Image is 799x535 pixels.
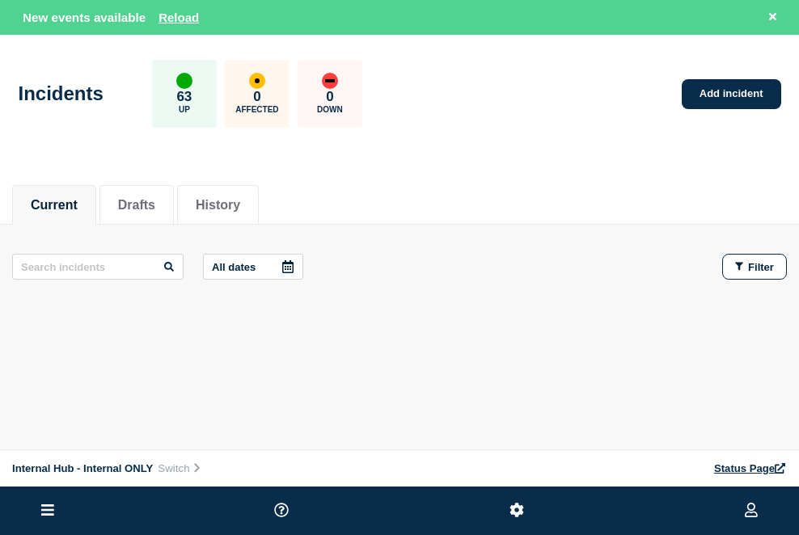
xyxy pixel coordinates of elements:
[212,261,256,273] p: All dates
[253,89,260,105] p: 0
[317,105,343,114] p: Down
[12,254,184,280] input: Search incidents
[322,73,338,89] div: down
[153,461,207,475] button: Switch
[196,198,240,213] button: History
[118,198,155,213] button: Drafts
[159,11,199,24] button: Reload
[31,198,78,213] button: Current
[748,261,774,273] span: Filter
[249,73,265,89] div: affected
[682,79,781,109] a: Add incident
[23,11,146,24] span: New events available
[714,462,787,474] a: Status Page
[176,89,192,105] p: 63
[176,73,192,89] div: up
[235,105,278,114] p: Affected
[722,254,787,280] button: Filter
[203,254,303,280] button: All dates
[12,462,153,474] span: Internal Hub - Internal ONLY
[19,82,104,105] h1: Incidents
[179,105,190,114] p: Up
[326,89,333,105] p: 0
